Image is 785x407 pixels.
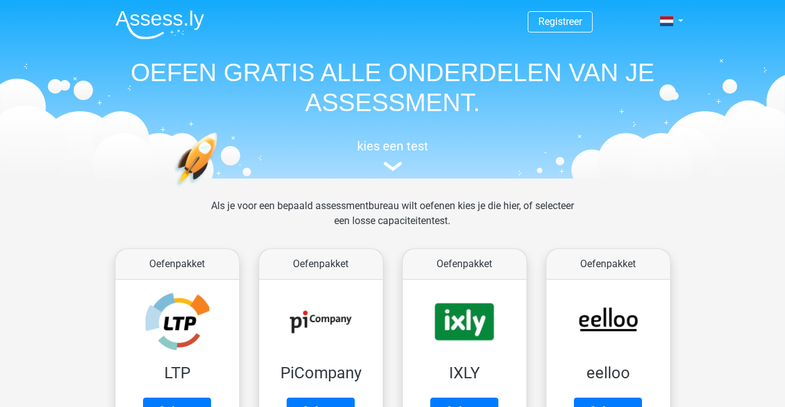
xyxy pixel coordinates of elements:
[174,132,266,245] img: oefenen
[201,199,584,243] div: Als je voor een bepaald assessmentbureau wilt oefenen kies je die hier, of selecteer een losse ca...
[106,139,680,154] h5: kies een test
[116,10,204,39] img: Assessly
[383,162,402,171] img: assessment
[106,139,680,172] a: kies een test
[538,16,582,27] a: Registreer
[106,57,680,117] h1: OEFEN GRATIS ALLE ONDERDELEN VAN JE ASSESSMENT.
